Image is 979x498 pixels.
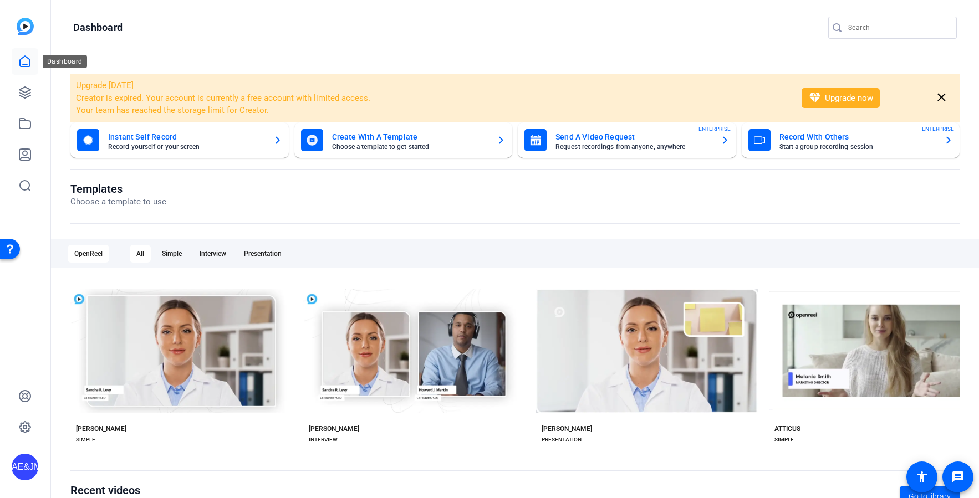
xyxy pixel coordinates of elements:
div: SIMPLE [76,435,95,444]
span: ENTERPRISE [922,125,954,133]
mat-card-subtitle: Start a group recording session [779,143,936,150]
span: Upgrade [DATE] [76,80,134,90]
mat-icon: diamond [808,91,822,105]
mat-card-subtitle: Record yourself or your screen [108,143,264,150]
mat-card-title: Create With A Template [332,130,488,143]
mat-card-title: Instant Self Record [108,130,264,143]
li: Your team has reached the storage limit for Creator. [76,104,787,117]
mat-card-subtitle: Choose a template to get started [332,143,488,150]
div: All [130,245,151,263]
div: [PERSON_NAME] [76,424,126,433]
div: OpenReel [68,245,109,263]
div: Simple [155,245,188,263]
div: PRESENTATION [542,435,582,444]
span: ENTERPRISE [698,125,731,133]
div: ATTICUS [774,424,800,433]
button: Upgrade now [802,88,880,108]
div: AE&JMLDBRP [12,454,38,480]
img: blue-gradient.svg [17,18,34,35]
h1: Dashboard [73,21,123,34]
div: Interview [193,245,233,263]
input: Search [848,21,948,34]
button: Create With A TemplateChoose a template to get started [294,122,513,158]
button: Send A Video RequestRequest recordings from anyone, anywhereENTERPRISE [518,122,736,158]
mat-icon: close [935,91,949,105]
h1: Recent videos [70,484,177,497]
mat-icon: message [951,470,965,484]
h1: Templates [70,182,166,196]
mat-card-subtitle: Request recordings from anyone, anywhere [555,143,712,150]
button: Instant Self RecordRecord yourself or your screen [70,122,289,158]
mat-icon: accessibility [915,470,929,484]
button: Record With OthersStart a group recording sessionENTERPRISE [742,122,960,158]
div: Presentation [237,245,288,263]
div: INTERVIEW [309,435,338,444]
div: [PERSON_NAME] [309,424,359,433]
li: Creator is expired. Your account is currently a free account with limited access. [76,92,787,105]
div: [PERSON_NAME] [542,424,592,433]
mat-card-title: Send A Video Request [555,130,712,143]
p: Choose a template to use [70,196,166,208]
mat-card-title: Record With Others [779,130,936,143]
div: SIMPLE [774,435,794,444]
div: Dashboard [43,55,87,68]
